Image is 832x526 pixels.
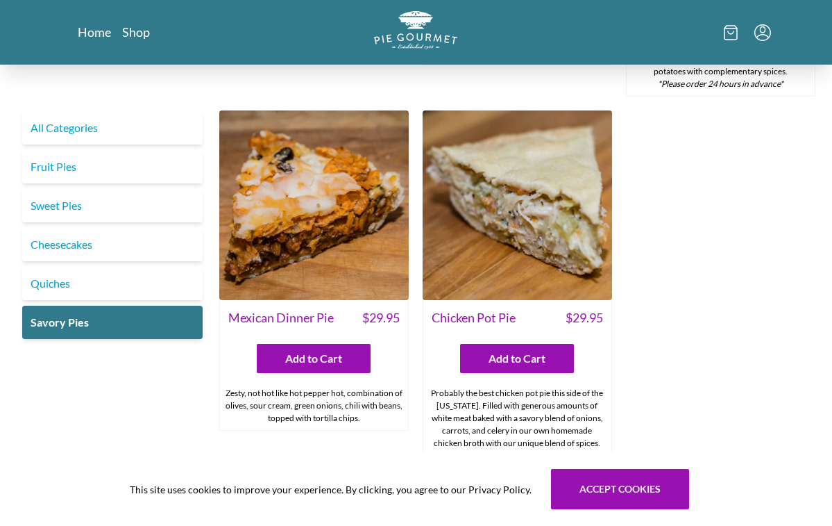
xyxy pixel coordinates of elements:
img: Chicken Pot Pie [423,110,612,300]
button: Menu [754,24,771,41]
span: $ 29.95 [566,309,603,327]
div: Zesty, not hot like hot pepper hot, combination of olives, sour cream, green onions, chili with b... [220,381,408,430]
a: Quiches [22,267,203,300]
a: Savory Pies [22,306,203,339]
button: Add to Cart [460,344,574,373]
div: Probably the best chicken pot pie this side of the [US_STATE]. Filled with generous amounts of wh... [423,381,611,455]
a: Shop [122,24,150,40]
img: logo [374,11,457,49]
img: Mexican Dinner Pie [219,110,409,300]
a: Sweet Pies [22,189,203,222]
a: Home [78,24,111,40]
a: All Categories [22,111,203,145]
em: *Please order 24 hours in advance* [658,79,783,89]
span: Add to Cart [489,350,545,367]
a: Logo [374,11,457,54]
a: Fruit Pies [22,150,203,183]
button: Accept cookies [551,469,689,509]
span: Mexican Dinner Pie [228,309,334,327]
span: This site uses cookies to improve your experience. By clicking, you agree to our Privacy Policy. [130,482,532,497]
span: Add to Cart [285,350,342,367]
a: Cheesecakes [22,228,203,261]
span: Chicken Pot Pie [432,309,516,327]
span: $ 29.95 [362,309,400,327]
button: Add to Cart [257,344,371,373]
